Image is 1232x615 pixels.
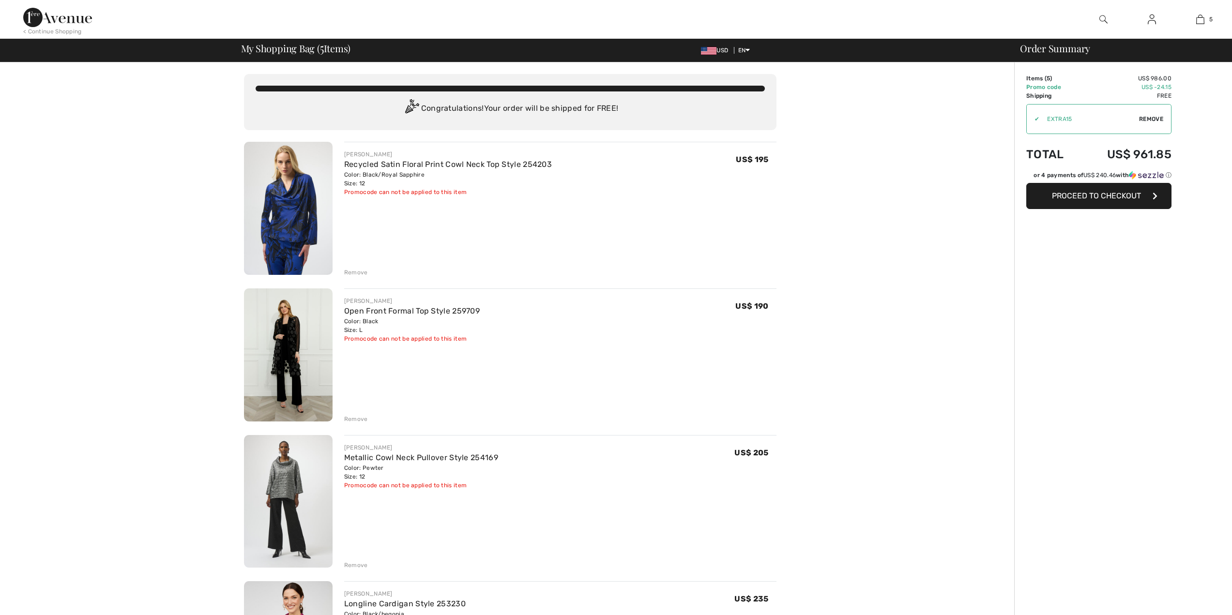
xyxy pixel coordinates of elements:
[344,464,498,481] div: Color: Pewter Size: 12
[320,41,324,54] span: 5
[344,306,480,315] a: Open Front Formal Top Style 259709
[1139,115,1163,123] span: Remove
[344,160,552,169] a: Recycled Satin Floral Print Cowl Neck Top Style 254203
[1129,171,1164,180] img: Sezzle
[1209,15,1213,24] span: 5
[736,155,768,164] span: US$ 195
[1148,14,1156,25] img: My Info
[244,142,333,275] img: Recycled Satin Floral Print Cowl Neck Top Style 254203
[1083,172,1116,179] span: US$ 240.46
[241,44,351,53] span: My Shopping Bag ( Items)
[1080,83,1171,91] td: US$ -24.15
[1080,138,1171,171] td: US$ 961.85
[344,334,480,343] div: Promocode can not be applied to this item
[344,443,498,452] div: [PERSON_NAME]
[1026,83,1080,91] td: Promo code
[738,47,750,54] span: EN
[344,150,552,159] div: [PERSON_NAME]
[1052,191,1141,200] span: Proceed to Checkout
[735,301,768,311] span: US$ 190
[1047,75,1050,82] span: 5
[344,415,368,423] div: Remove
[1026,74,1080,83] td: Items ( )
[344,297,480,305] div: [PERSON_NAME]
[402,99,421,119] img: Congratulation2.svg
[1027,115,1039,123] div: ✔
[344,453,498,462] a: Metallic Cowl Neck Pullover Style 254169
[1196,14,1204,25] img: My Bag
[1026,171,1171,183] div: or 4 payments ofUS$ 240.46withSezzle Click to learn more about Sezzle
[701,47,732,54] span: USD
[1140,14,1164,26] a: Sign In
[344,589,467,598] div: [PERSON_NAME]
[23,8,92,27] img: 1ère Avenue
[1026,91,1080,100] td: Shipping
[344,170,552,188] div: Color: Black/Royal Sapphire Size: 12
[1080,91,1171,100] td: Free
[344,317,480,334] div: Color: Black Size: L
[256,99,765,119] div: Congratulations! Your order will be shipped for FREE!
[244,288,333,421] img: Open Front Formal Top Style 259709
[1026,138,1080,171] td: Total
[1008,44,1226,53] div: Order Summary
[1039,105,1139,134] input: Promo code
[1176,14,1224,25] a: 5
[1099,14,1108,25] img: search the website
[1034,171,1171,180] div: or 4 payments of with
[1080,74,1171,83] td: US$ 986.00
[244,435,333,568] img: Metallic Cowl Neck Pullover Style 254169
[734,448,768,457] span: US$ 205
[1026,183,1171,209] button: Proceed to Checkout
[344,268,368,277] div: Remove
[23,27,82,36] div: < Continue Shopping
[701,47,716,55] img: US Dollar
[344,188,552,196] div: Promocode can not be applied to this item
[344,599,466,608] a: Longline Cardigan Style 253230
[734,594,768,603] span: US$ 235
[344,481,498,490] div: Promocode can not be applied to this item
[344,561,368,570] div: Remove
